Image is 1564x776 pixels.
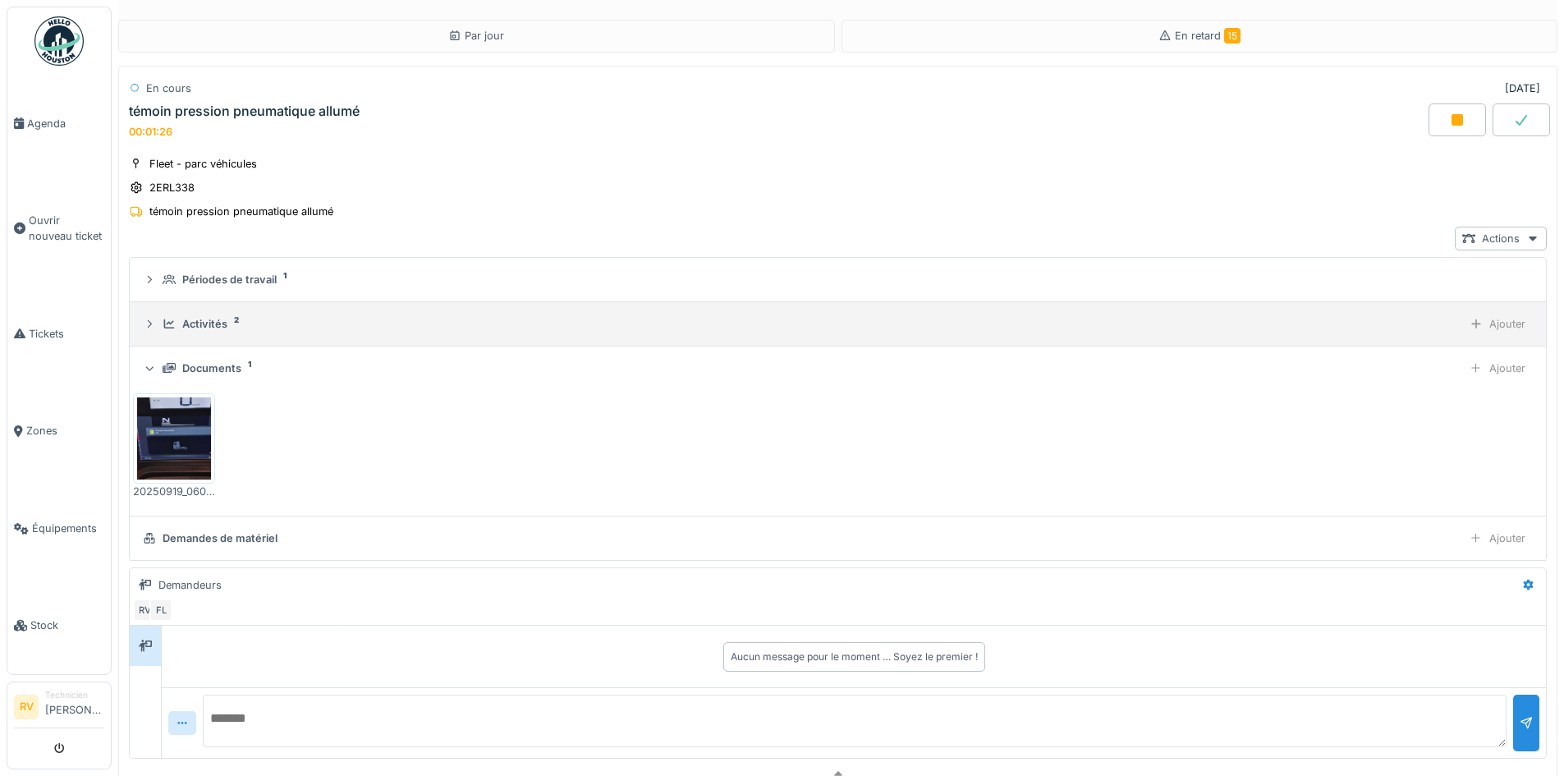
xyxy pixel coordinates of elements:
[32,521,104,536] span: Équipements
[129,126,172,138] div: 00:01:26
[182,360,241,376] div: Documents
[1455,227,1547,250] div: Actions
[1462,312,1533,336] div: Ajouter
[7,480,111,577] a: Équipements
[30,618,104,633] span: Stock
[45,689,104,724] li: [PERSON_NAME]
[7,75,111,172] a: Agenda
[14,695,39,719] li: RV
[158,577,222,593] div: Demandeurs
[163,530,277,546] div: Demandes de matériel
[7,285,111,383] a: Tickets
[136,523,1539,553] summary: Demandes de matérielAjouter
[29,213,104,244] span: Ouvrir nouveau ticket
[7,577,111,675] a: Stock
[149,180,195,195] div: 2ERL338
[731,650,978,664] div: Aucun message pour le moment … Soyez le premier !
[137,397,211,480] img: xq6820y3i1m371qnb2pbxopo1ls0
[27,116,104,131] span: Agenda
[149,204,333,219] div: témoin pression pneumatique allumé
[34,16,84,66] img: Badge_color-CXgf-gQk.svg
[26,423,104,439] span: Zones
[1505,80,1540,96] div: [DATE]
[448,28,504,44] div: Par jour
[136,264,1539,295] summary: Périodes de travail1
[29,326,104,342] span: Tickets
[1175,30,1241,42] span: En retard
[133,484,215,499] div: 20250919_060303.jpg
[129,103,360,119] div: témoin pression pneumatique allumé
[14,689,104,728] a: RV Technicien[PERSON_NAME]
[182,272,277,287] div: Périodes de travail
[1462,526,1533,550] div: Ajouter
[136,309,1539,339] summary: Activités2Ajouter
[146,80,191,96] div: En cours
[1462,356,1533,380] div: Ajouter
[45,689,104,701] div: Technicien
[133,599,156,622] div: RV
[149,156,257,172] div: Fleet - parc véhicules
[182,316,227,332] div: Activités
[7,383,111,480] a: Zones
[149,599,172,622] div: FL
[7,172,111,286] a: Ouvrir nouveau ticket
[1224,28,1241,44] span: 15
[136,353,1539,383] summary: Documents1Ajouter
